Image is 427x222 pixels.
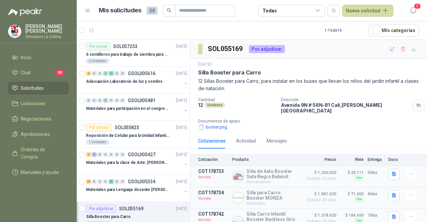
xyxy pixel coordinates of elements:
div: 1 [109,71,114,76]
div: 0 [109,152,114,157]
p: [DATE] [176,70,187,77]
p: [DATE] [176,179,187,185]
div: Por adjudicar [249,45,285,53]
span: 30 [55,70,65,75]
div: 0 [120,152,125,157]
p: Silla de Auto Booster Safe Negro Bebésit [247,169,299,179]
p: COT178742 [198,211,228,217]
a: 0 0 0 5 0 0 0 GSOL005481[DATE] Materiales para participación en el congreso, UI [86,96,188,118]
div: 0 [120,179,125,184]
span: Crédito 30 días [303,198,336,202]
a: Chat30 [8,66,69,79]
p: Cotización [198,157,228,162]
p: 12 [198,102,203,108]
p: [DATE] [176,125,187,131]
div: 0 [92,98,97,103]
a: 3 5 0 0 0 0 0 GSOL005427[DATE] Materiales para la clase de Arte: [PERSON_NAME] [86,151,188,172]
p: Carestino [247,201,299,206]
a: 2 0 0 3 1 0 0 GSOL005616[DATE] Adecuación Laboratorio de luz y sombra [86,69,188,91]
p: 12 Sillas Booster para Carro, para instalar en los buses que llevan los niños del jardín infantil... [198,77,419,92]
div: 0 [120,98,125,103]
div: Por enviar [86,42,110,50]
div: 0 [103,179,108,184]
p: Flete [340,157,364,162]
p: Homecenter [247,179,299,184]
p: GSOL005481 [128,98,155,103]
div: Unidades [204,102,225,108]
div: Por adjudicar [86,205,116,213]
a: Inicio [8,51,69,64]
img: Company Logo [233,192,244,203]
a: Negociaciones [8,113,69,125]
span: Crédito 30 días [303,177,336,181]
div: 5 [109,179,114,184]
div: 1 Unidades [86,140,109,145]
p: [DATE] [176,206,187,212]
div: 0 [97,71,102,76]
img: Company Logo [233,171,244,182]
a: Por enviarSOL057253[DATE] 6 semilleros para trabajo de siembra para estudiantes en la granja6 Uni... [77,40,190,67]
div: 6 Unidades [86,58,109,64]
a: Por cotizarSOL055825[DATE] Reposición de Celular para la Unidad infantil (con forro, y vidrio pro... [77,121,190,148]
h3: SOL055169 [208,44,244,54]
span: Inicio [21,54,31,61]
p: Avenida 9N # 56N-81 Cali , [PERSON_NAME][GEOGRAPHIC_DATA] [281,102,410,114]
p: SOL055825 [115,125,139,130]
p: SOL057253 [113,44,137,49]
p: Materiales para la clase de Arte: [PERSON_NAME] [86,160,169,166]
p: [DATE] [176,97,187,104]
a: Solicitudes [8,82,69,94]
p: Gimnasio La Colina [25,35,69,39]
p: $ 71.400 [340,190,364,198]
p: GSOL005334 [128,179,155,184]
span: $ 1.861.620 [303,190,336,198]
p: SOL055169 [119,206,143,211]
span: search [167,8,171,13]
p: 8 días [368,190,384,198]
button: 9 [407,5,419,17]
img: Company Logo [8,25,21,38]
div: 3 [86,152,91,157]
p: $ 20.111 [340,169,364,177]
div: 0 [86,98,91,103]
p: GSOL005427 [128,152,155,157]
div: 1 - 16 de 16 [325,25,363,36]
p: Documentos de apoyo [198,119,424,124]
img: Logo peakr [8,8,42,16]
p: Adecuación Laboratorio de luz y sombra [86,78,162,85]
p: Cantidad [198,97,276,102]
h1: Mis solicitudes [99,6,141,15]
a: Licitaciones [8,97,69,110]
div: 0 [97,98,102,103]
div: 0 [103,152,108,157]
p: Entrega [368,157,384,162]
p: Vencida [198,174,228,181]
div: 0 [97,179,102,184]
button: Mís categorías [369,24,419,37]
span: Órdenes de Compra [21,146,62,161]
p: Silla para Carro Booster MONZA [247,190,299,201]
p: 7 días [368,211,384,219]
p: GSOL005616 [128,71,155,76]
p: COT178733 [198,169,228,174]
span: $ 1.378.620 [303,211,336,219]
div: 0 [114,152,119,157]
button: Nueva solicitud [342,5,393,17]
div: 0 [114,98,119,103]
span: Chat [21,69,31,76]
span: Solicitudes [21,84,44,92]
span: $ 1.240.620 [303,169,336,177]
p: Reposición de Celular para la Unidad infantil (con forro, y vidrio protector) [86,133,169,139]
a: 16 0 0 0 5 0 0 GSOL005334[DATE] Materiales para Lenguaje docente [PERSON_NAME] [86,178,188,199]
p: Silla Booster para Carro [198,69,261,76]
button: boster.png [198,124,228,131]
p: Producto [232,157,299,162]
p: [DATE] [176,43,187,50]
div: 0 [109,98,114,103]
div: 5 [92,152,97,157]
p: 5 días [368,169,384,177]
p: Silla Booster para Carro [86,214,131,220]
p: Dirección [281,97,410,102]
div: Flex [354,197,364,202]
div: 0 [92,71,97,76]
